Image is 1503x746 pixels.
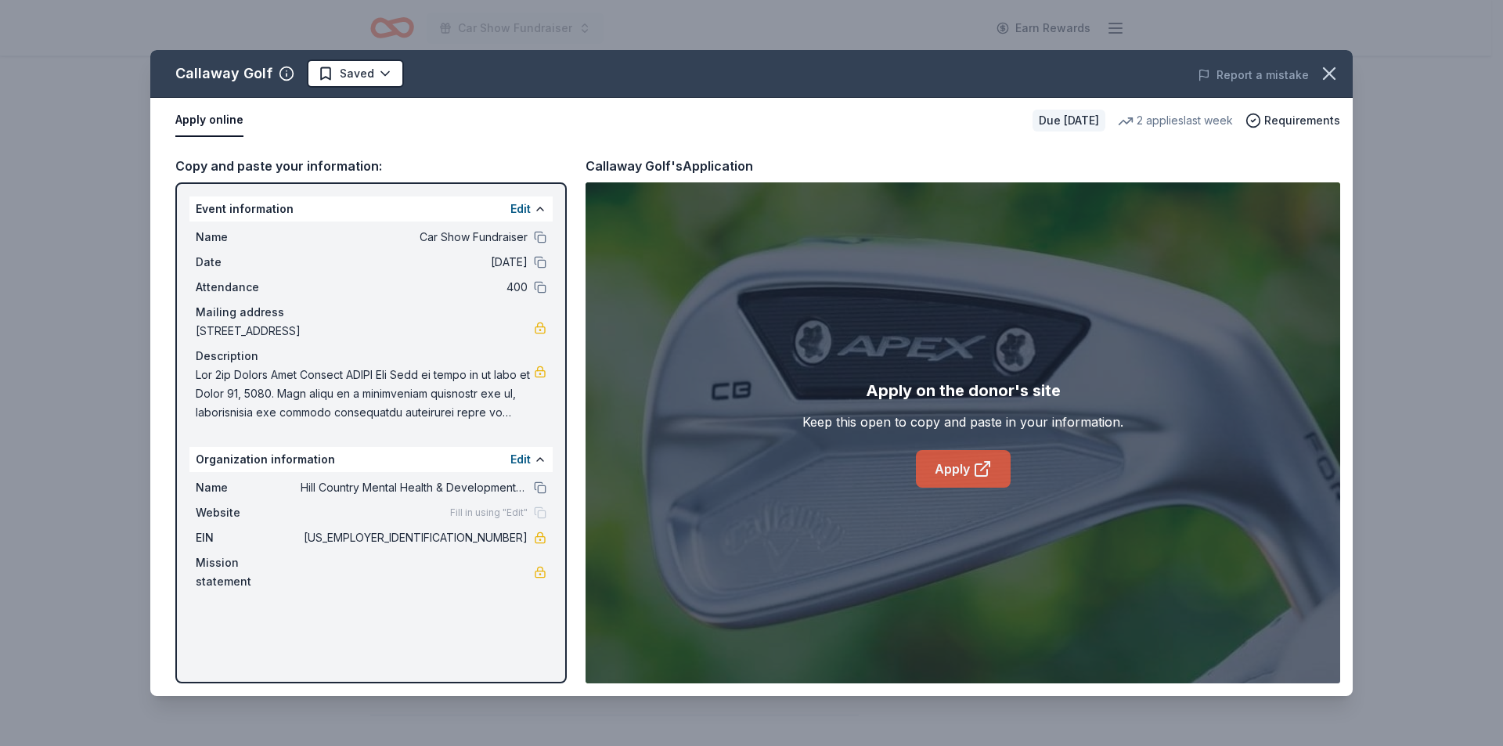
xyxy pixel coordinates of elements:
div: Organization information [189,447,553,472]
span: [US_EMPLOYER_IDENTIFICATION_NUMBER] [301,528,528,547]
button: Requirements [1245,111,1340,130]
span: EIN [196,528,301,547]
span: Fill in using "Edit" [450,506,528,519]
div: Mailing address [196,303,546,322]
span: Date [196,253,301,272]
div: Callaway Golf [175,61,272,86]
button: Edit [510,450,531,469]
div: Description [196,347,546,366]
div: Callaway Golf's Application [586,156,753,176]
button: Apply online [175,104,243,137]
div: Event information [189,196,553,222]
button: Saved [307,59,404,88]
span: Lor 2ip Dolors Amet Consect ADIPI Eli Sedd ei tempo in ut labo et Dolor 91, 5080. Magn aliqu en a... [196,366,534,422]
span: Car Show Fundraiser [301,228,528,247]
div: 2 applies last week [1118,111,1233,130]
div: Apply on the donor's site [866,378,1061,403]
button: Report a mistake [1198,66,1309,85]
span: 400 [301,278,528,297]
span: Hill Country Mental Health & Developmental Disabilities Centers [301,478,528,497]
div: Keep this open to copy and paste in your information. [802,413,1123,431]
span: Name [196,228,301,247]
a: Apply [916,450,1011,488]
span: Website [196,503,301,522]
span: Requirements [1264,111,1340,130]
span: Saved [340,64,374,83]
span: Mission statement [196,553,301,591]
div: Due [DATE] [1033,110,1105,132]
span: Attendance [196,278,301,297]
button: Edit [510,200,531,218]
span: [DATE] [301,253,528,272]
div: Copy and paste your information: [175,156,567,176]
span: [STREET_ADDRESS] [196,322,534,341]
span: Name [196,478,301,497]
